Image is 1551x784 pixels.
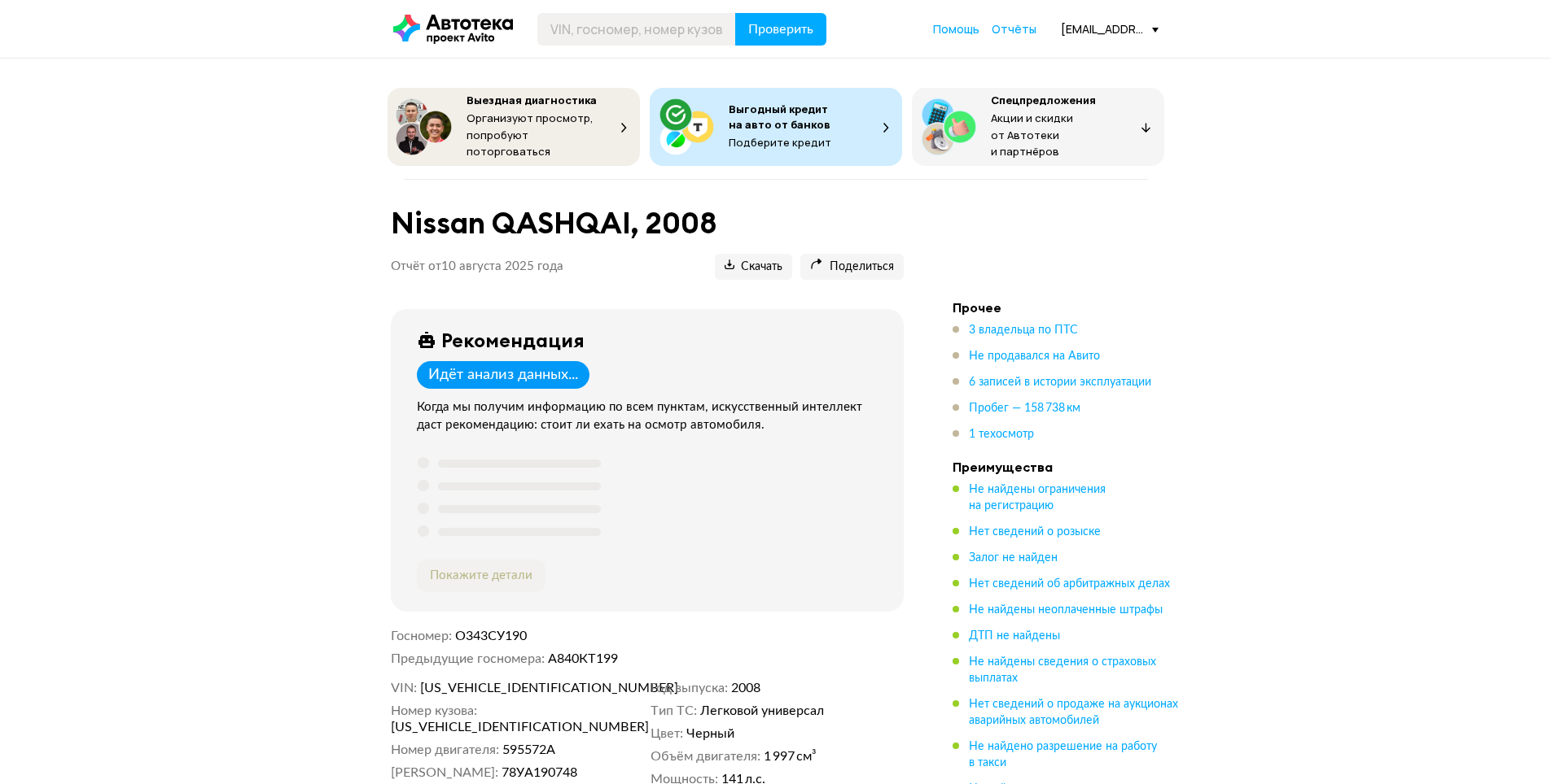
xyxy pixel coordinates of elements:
span: Организуют просмотр, попробуют поторговаться [467,111,594,159]
dt: Цвет [651,725,683,742]
span: Не найдены сведения о страховых выплатах [969,656,1156,684]
div: [EMAIL_ADDRESS][DOMAIN_NAME] [1061,21,1159,37]
span: 78УА190748 [502,764,577,781]
dt: Тип ТС [651,703,697,719]
p: Отчёт от 10 августа 2025 года [391,259,563,275]
a: Отчёты [992,21,1036,37]
dt: Номер двигателя [391,742,499,758]
span: Скачать [725,259,782,275]
span: Нет сведений об арбитражных делах [969,578,1170,590]
span: Залог не найден [969,552,1058,564]
button: Поделиться [800,254,904,280]
a: Помощь [933,21,979,37]
span: 2008 [731,680,760,696]
span: Проверить [748,23,813,36]
span: 3 владельца по ПТС [969,324,1078,336]
span: [US_VEHICLE_IDENTIFICATION_NUMBER] [391,719,578,735]
span: Нет сведений о розыске [969,526,1101,538]
span: Легковой универсал [700,703,824,719]
span: Поделиться [810,259,894,275]
span: Не найдено разрешение на работу в такси [969,741,1157,769]
span: Выгодный кредит на авто от банков [729,102,830,132]
span: Не продавался на Авито [969,351,1100,362]
button: Проверить [735,13,826,46]
span: О343СУ190 [455,629,527,642]
dt: Год выпуска [651,680,728,696]
button: Скачать [715,254,792,280]
dt: [PERSON_NAME] [391,764,498,781]
span: Пробег — 158 738 км [969,403,1080,414]
span: Выездная диагностика [467,93,597,107]
span: Не найдены неоплаченные штрафы [969,604,1163,616]
span: Подберите кредит [729,135,831,150]
h1: Nissan QASHQAI, 2008 [391,206,904,241]
span: Помощь [933,21,979,37]
dd: А840КТ199 [548,651,904,667]
dt: Госномер [391,628,452,644]
input: VIN, госномер, номер кузова [537,13,736,46]
div: Идёт анализ данных... [428,366,578,384]
span: 6 записей в истории эксплуатации [969,377,1151,388]
h4: Преимущества [953,459,1181,475]
span: Покажите детали [430,569,532,581]
span: [US_VEHICLE_IDENTIFICATION_NUMBER] [420,680,607,696]
dt: Номер кузова [391,703,477,719]
h4: Прочее [953,299,1181,316]
span: 1 техосмотр [969,429,1034,440]
span: 595572А [502,742,555,758]
dt: Объём двигателя [651,748,760,764]
span: 1 997 см³ [764,748,817,764]
button: Выездная диагностикаОрганизуют просмотр, попробуют поторговаться [388,88,640,166]
dt: Предыдущие госномера [391,651,545,667]
button: СпецпредложенияАкции и скидки от Автотеки и партнёров [912,88,1164,166]
dt: VIN [391,680,417,696]
span: Не найдены ограничения на регистрацию [969,484,1106,512]
button: Выгодный кредит на авто от банковПодберите кредит [650,88,902,166]
span: Отчёты [992,21,1036,37]
span: Черный [686,725,734,742]
span: Спецпредложения [991,93,1096,107]
span: Нет сведений о продаже на аукционах аварийных автомобилей [969,699,1178,726]
div: Рекомендация [441,329,585,351]
span: ДТП не найдены [969,630,1060,642]
span: Акции и скидки от Автотеки и партнёров [991,111,1073,159]
div: Когда мы получим информацию по всем пунктам, искусственный интеллект даст рекомендацию: стоит ли ... [417,399,884,434]
button: Покажите детали [417,560,545,592]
